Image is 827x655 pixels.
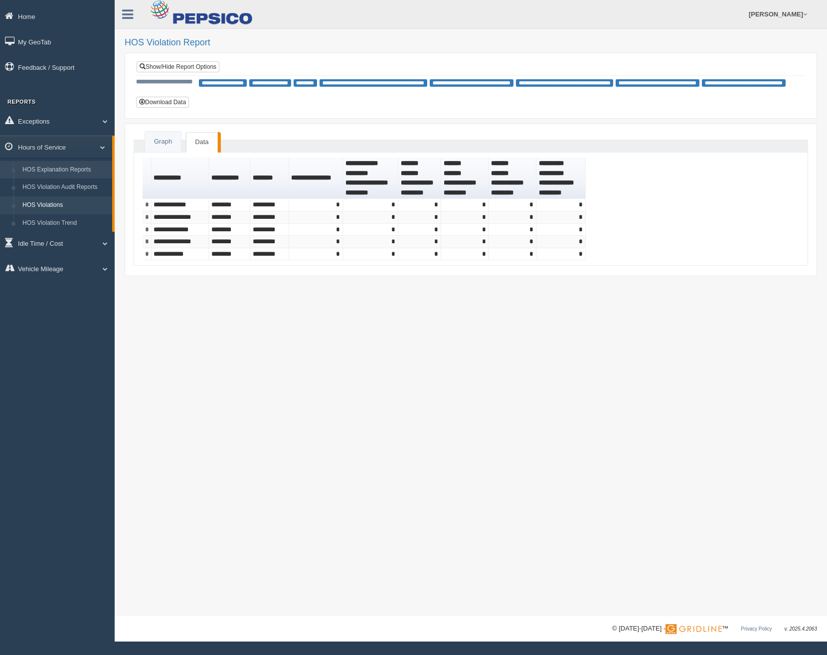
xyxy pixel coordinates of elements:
a: HOS Violations [18,196,112,214]
th: Sort column [250,158,289,199]
a: Graph [145,132,181,152]
div: © [DATE]-[DATE] - ™ [612,624,817,634]
th: Sort column [489,158,536,199]
a: HOS Violation Audit Reports [18,178,112,196]
a: Data [186,132,217,153]
a: Privacy Policy [741,626,772,632]
a: Show/Hide Report Options [137,61,219,72]
h2: HOS Violation Report [125,38,817,48]
th: Sort column [441,158,489,199]
img: Gridline [665,624,722,634]
th: Sort column [289,158,343,199]
span: v. 2025.4.2063 [785,626,817,632]
th: Sort column [343,158,398,199]
th: Sort column [398,158,441,199]
a: HOS Violation Trend [18,214,112,232]
th: Sort column [536,158,586,199]
th: Sort column [152,158,209,199]
button: Download Data [136,97,189,108]
th: Sort column [209,158,250,199]
a: HOS Explanation Reports [18,161,112,179]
